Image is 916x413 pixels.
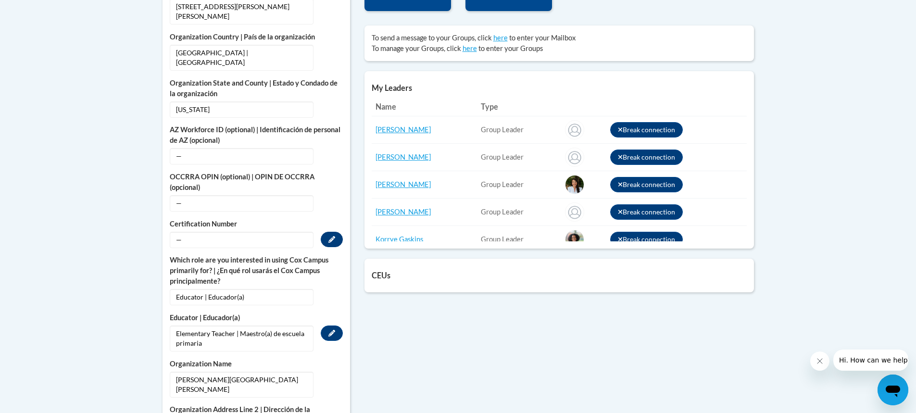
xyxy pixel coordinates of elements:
span: [GEOGRAPHIC_DATA] | [GEOGRAPHIC_DATA] [170,45,314,71]
td: connected user for connection GA: Valdosta City-Sallas Mahone Elementary [477,116,562,144]
span: [PERSON_NAME][GEOGRAPHIC_DATA][PERSON_NAME] [170,372,314,398]
a: here [493,34,508,42]
span: to enter your Groups [478,44,543,52]
span: Elementary Teacher | Maestro(a) de escuela primaria [170,325,314,351]
label: Educator | Educador(a) [170,313,343,323]
label: Which role are you interested in using Cox Campus primarily for? | ¿En qué rol usarás el Cox Camp... [170,255,343,287]
img: Korrye Gaskins [565,230,584,249]
button: Break connection [610,150,683,165]
label: Organization Country | País de la organización [170,32,343,42]
label: Certification Number [170,219,343,229]
button: Break connection [610,232,683,247]
a: Korrye Gaskins [376,235,423,243]
span: — [170,195,314,212]
img: Billie Page [565,148,584,167]
td: connected user for connection GA: Valdosta City-Sallas Mahone Elementary [477,226,562,253]
td: connected user for connection GA: Valdosta City-Sallas Mahone Elementary [477,199,562,226]
label: OCCRRA OPIN (optional) | OPIN DE OCCRRA (opcional) [170,172,343,193]
label: AZ Workforce ID (optional) | Identificación de personal de AZ (opcional) [170,125,343,146]
label: Organization Name [170,359,343,369]
span: To manage your Groups, click [372,44,461,52]
iframe: Button to launch messaging window [878,375,908,405]
span: to enter your Mailbox [509,34,576,42]
a: [PERSON_NAME] [376,153,431,161]
a: [PERSON_NAME] [376,208,431,216]
button: Break connection [610,122,683,138]
label: Organization State and County | Estado y Condado de la organización [170,78,343,99]
td: connected user for connection GA: Valdosta City-Sallas Mahone Elementary [477,171,562,199]
span: — [170,232,314,248]
a: [PERSON_NAME] [376,180,431,188]
h5: My Leaders [372,83,747,92]
iframe: Close message [810,351,829,371]
span: [US_STATE] [170,101,314,118]
span: — [170,148,314,164]
th: Type [477,97,562,116]
th: Name [372,97,477,116]
iframe: Message from company [833,350,908,371]
a: [PERSON_NAME] [376,125,431,134]
span: Educator | Educador(a) [170,289,314,305]
td: connected user for connection GA: Valdosta City-Sallas Mahone Elementary [477,144,562,171]
img: Keri Bonner [565,202,584,222]
button: Break connection [610,204,683,220]
span: Hi. How can we help? [6,7,78,14]
img: April Doyle [565,120,584,139]
h5: CEUs [372,271,747,280]
button: Break connection [610,177,683,192]
img: Jordan Nelms [565,175,584,194]
a: here [463,44,477,52]
span: To send a message to your Groups, click [372,34,492,42]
